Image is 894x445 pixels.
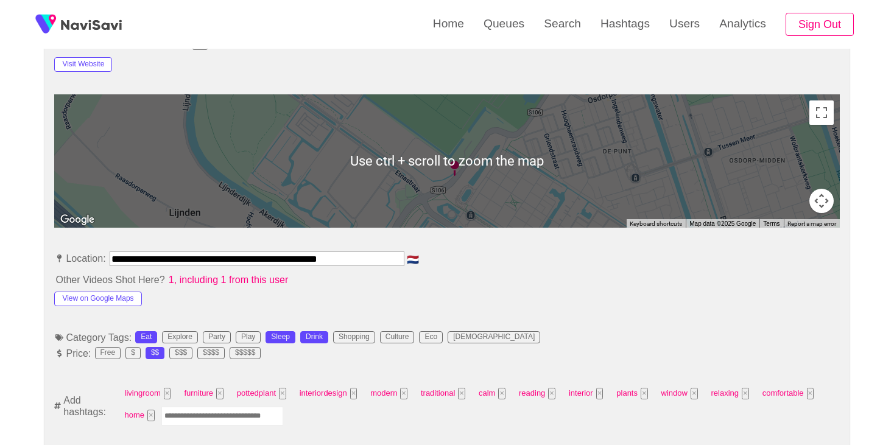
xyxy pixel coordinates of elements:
[151,349,159,357] div: $$
[241,333,255,342] div: Play
[385,333,409,342] div: Culture
[54,292,141,303] a: View on Google Maps
[759,384,818,403] span: comfortable
[708,384,753,403] span: relaxing
[406,254,420,264] span: 🇳🇱
[54,348,92,359] span: Price:
[515,384,559,403] span: reading
[809,100,834,125] button: Toggle fullscreen view
[548,388,555,399] button: Tag at index 7 with value 5163 focussed. Press backspace to remove
[350,388,357,399] button: Tag at index 3 with value 2894 focussed. Press backspace to remove
[453,333,535,342] div: [DEMOGRAPHIC_DATA]
[596,388,604,399] button: Tag at index 8 with value 2995 focussed. Press backspace to remove
[271,333,290,342] div: Sleep
[180,384,227,403] span: furniture
[121,384,175,403] span: livingroom
[175,349,187,357] div: $$$
[121,406,158,425] span: home
[147,410,155,421] button: Tag at index 13 with value 2491 focussed. Press backspace to remove
[691,388,698,399] button: Tag at index 10 with value 2712 focussed. Press backspace to remove
[807,388,814,399] button: Tag at index 12 with value 3007 focussed. Press backspace to remove
[475,384,509,403] span: calm
[54,274,166,285] span: Other Videos Shot Here?
[809,189,834,213] button: Map camera controls
[458,388,465,399] button: Tag at index 5 with value 2541 focussed. Press backspace to remove
[141,333,152,342] div: Eat
[786,13,854,37] button: Sign Out
[279,388,286,399] button: Tag at index 2 with value 2478 focussed. Press backspace to remove
[54,253,107,264] span: Location:
[30,9,61,40] img: fireSpot
[216,388,224,399] button: Tag at index 1 with value 3878 focussed. Press backspace to remove
[100,349,116,357] div: Free
[742,388,749,399] button: Tag at index 11 with value 2308 focussed. Press backspace to remove
[367,384,411,403] span: modern
[339,333,370,342] div: Shopping
[787,220,836,227] a: Report a map error
[400,388,407,399] button: Tag at index 4 with value 2390 focussed. Press backspace to remove
[306,333,323,342] div: Drink
[296,384,361,403] span: interiordesign
[57,212,97,228] img: Google
[235,349,255,357] div: $$$$$
[61,18,122,30] img: fireSpot
[658,384,702,403] span: window
[167,333,192,342] div: Explore
[233,384,290,403] span: pottedplant
[57,212,97,228] a: Open this area in Google Maps (opens a new window)
[424,333,437,342] div: Eco
[203,349,219,357] div: $$$$
[54,57,112,72] button: Visit Website
[498,388,505,399] button: Tag at index 6 with value 2300 focussed. Press backspace to remove
[417,384,469,403] span: traditional
[54,57,112,68] a: Visit Website
[630,220,682,228] button: Keyboard shortcuts
[167,274,290,285] span: 1, including 1 from this user
[565,384,607,403] span: interior
[54,332,133,343] span: Category Tags:
[689,220,756,227] span: Map data ©2025 Google
[62,394,116,417] span: Add hashtags:
[641,388,648,399] button: Tag at index 9 with value 2569 focussed. Press backspace to remove
[164,388,171,399] button: Tag at index 0 with value 3875 focussed. Press backspace to remove
[208,333,225,342] div: Party
[161,407,283,426] input: Enter tag here and press return
[763,220,780,227] a: Terms (opens in new tab)
[131,349,135,357] div: $
[613,384,651,403] span: plants
[54,292,141,306] button: View on Google Maps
